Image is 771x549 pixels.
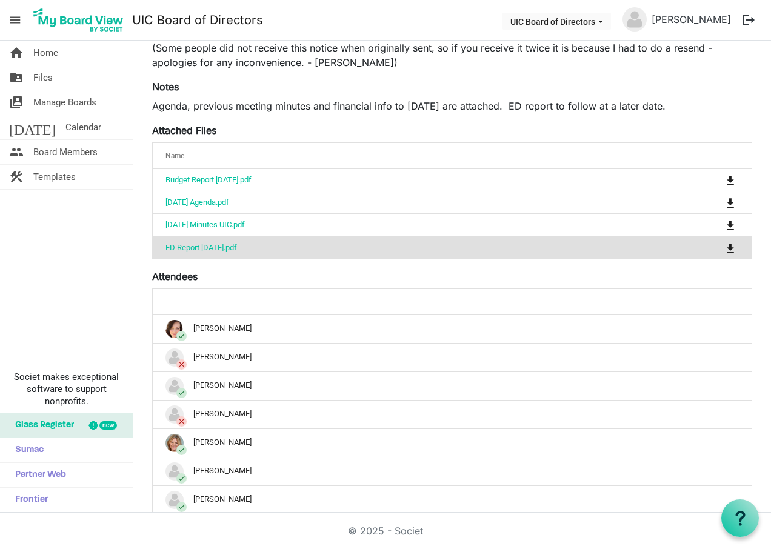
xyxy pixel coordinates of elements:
[676,169,752,191] td: is Command column column header
[9,413,74,438] span: Glass Register
[153,213,676,236] td: June 18 2025 Minutes UIC.pdf is template cell column header Name
[176,502,187,512] span: check
[676,236,752,258] td: is Command column column header
[153,485,752,514] td: checkDavin Legendre is template cell column header
[348,525,423,537] a: © 2025 - Societ
[153,315,752,343] td: checkAmy Wright is template cell column header
[165,405,184,424] img: no-profile-picture.svg
[9,438,44,462] span: Sumac
[165,220,245,229] a: [DATE] Minutes UIC.pdf
[722,239,739,256] button: Download
[5,371,127,407] span: Societ makes exceptional software to support nonprofits.
[165,243,237,252] a: ED Report [DATE].pdf
[176,416,187,427] span: close
[165,348,739,367] div: [PERSON_NAME]
[176,359,187,370] span: close
[30,5,127,35] img: My Board View Logo
[9,463,66,487] span: Partner Web
[33,65,53,90] span: Files
[176,388,187,398] span: check
[9,115,56,139] span: [DATE]
[165,320,184,338] img: aZda651_YrtB0d3iDw2VWU6hlcmlxgORkYhRWXcu6diS1fUuzblDemDitxXHgJcDUASUXKKMmrJj1lYLVKcG1g_thumb.png
[165,405,739,424] div: [PERSON_NAME]
[165,462,739,481] div: [PERSON_NAME]
[647,7,736,32] a: [PERSON_NAME]
[502,13,611,30] button: UIC Board of Directors dropdownbutton
[152,269,198,284] label: Attendees
[176,445,187,455] span: check
[153,457,752,485] td: checkDarcy Nyman is template cell column header
[165,320,739,338] div: [PERSON_NAME]
[722,171,739,188] button: Download
[676,213,752,236] td: is Command column column header
[33,165,76,189] span: Templates
[152,99,752,113] p: Agenda, previous meeting minutes and financial info to [DATE] are attached. ED report to follow a...
[165,151,184,160] span: Name
[165,377,739,395] div: [PERSON_NAME]
[165,377,184,395] img: no-profile-picture.svg
[153,371,752,400] td: checkAndrea Dawe is template cell column header
[33,140,98,164] span: Board Members
[176,331,187,341] span: check
[153,343,752,371] td: closeAndrea Craddock is template cell column header
[622,7,647,32] img: no-profile-picture.svg
[152,41,752,70] p: (Some people did not receive this notice when originally sent, so if you receive it twice it is b...
[676,191,752,213] td: is Command column column header
[165,491,184,509] img: no-profile-picture.svg
[165,198,229,207] a: [DATE] Agenda.pdf
[153,236,676,258] td: ED Report Sept 2025.pdf is template cell column header Name
[4,8,27,32] span: menu
[736,7,761,33] button: logout
[165,491,739,509] div: [PERSON_NAME]
[165,462,184,481] img: no-profile-picture.svg
[33,41,58,65] span: Home
[153,428,752,457] td: checkCharlene Friedrich is template cell column header
[165,175,252,184] a: Budget Report [DATE].pdf
[9,488,48,512] span: Frontier
[9,65,24,90] span: folder_shared
[9,140,24,164] span: people
[9,90,24,115] span: switch_account
[176,473,187,484] span: check
[30,5,132,35] a: My Board View Logo
[153,169,676,191] td: Budget Report August 2025.pdf is template cell column header Name
[9,41,24,65] span: home
[722,194,739,211] button: Download
[152,79,179,94] label: Notes
[153,400,752,428] td: closeBeth Shelton is template cell column header
[165,434,739,452] div: [PERSON_NAME]
[152,123,216,138] label: Attached Files
[132,8,263,32] a: UIC Board of Directors
[722,216,739,233] button: Download
[165,434,184,452] img: bJmOBY8GoEX95MHeVw17GT-jmXeTUajE5ZouoYGau21kZXvcDgcBywPjfa-JrfTPoozXjpE1ieOXQs1yrz7lWg_thumb.png
[33,90,96,115] span: Manage Boards
[9,165,24,189] span: construction
[165,348,184,367] img: no-profile-picture.svg
[65,115,101,139] span: Calendar
[153,191,676,213] td: Sept 24 2025 Agenda.pdf is template cell column header Name
[99,421,117,430] div: new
